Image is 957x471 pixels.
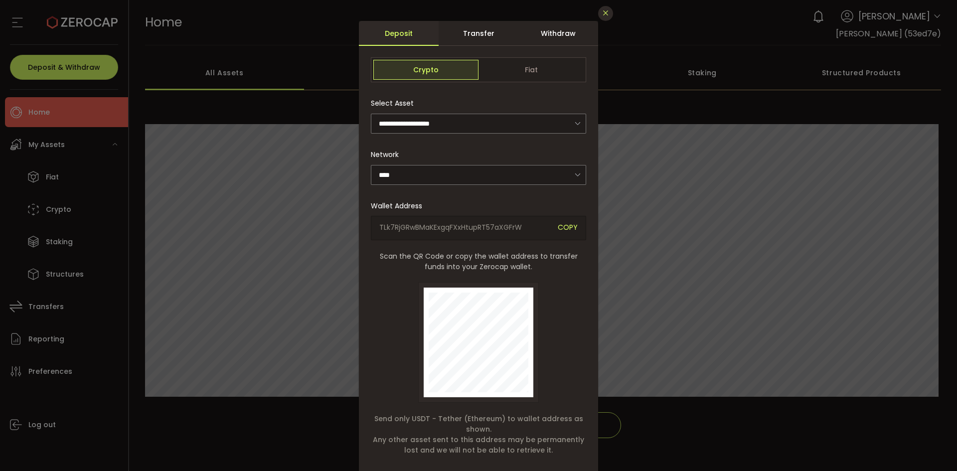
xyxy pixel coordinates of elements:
span: Send only USDT - Tether (Ethereum) to wallet address as shown. [371,414,586,435]
span: Fiat [478,60,584,80]
div: Deposit [359,21,439,46]
span: Crypto [373,60,478,80]
button: Close [598,6,613,21]
span: Scan the QR Code or copy the wallet address to transfer funds into your Zerocap wallet. [371,251,586,272]
label: Select Asset [371,98,420,108]
span: COPY [558,222,578,234]
iframe: Chat Widget [841,363,957,471]
span: TLk7RjGRwBMaKExgqFXxHtupRT57aXGFrW [379,222,550,234]
div: Withdraw [518,21,598,46]
label: Wallet Address [371,201,428,211]
span: Any other asset sent to this address may be permanently lost and we will not be able to retrieve it. [371,435,586,456]
label: Network [371,150,405,159]
div: Transfer [439,21,518,46]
